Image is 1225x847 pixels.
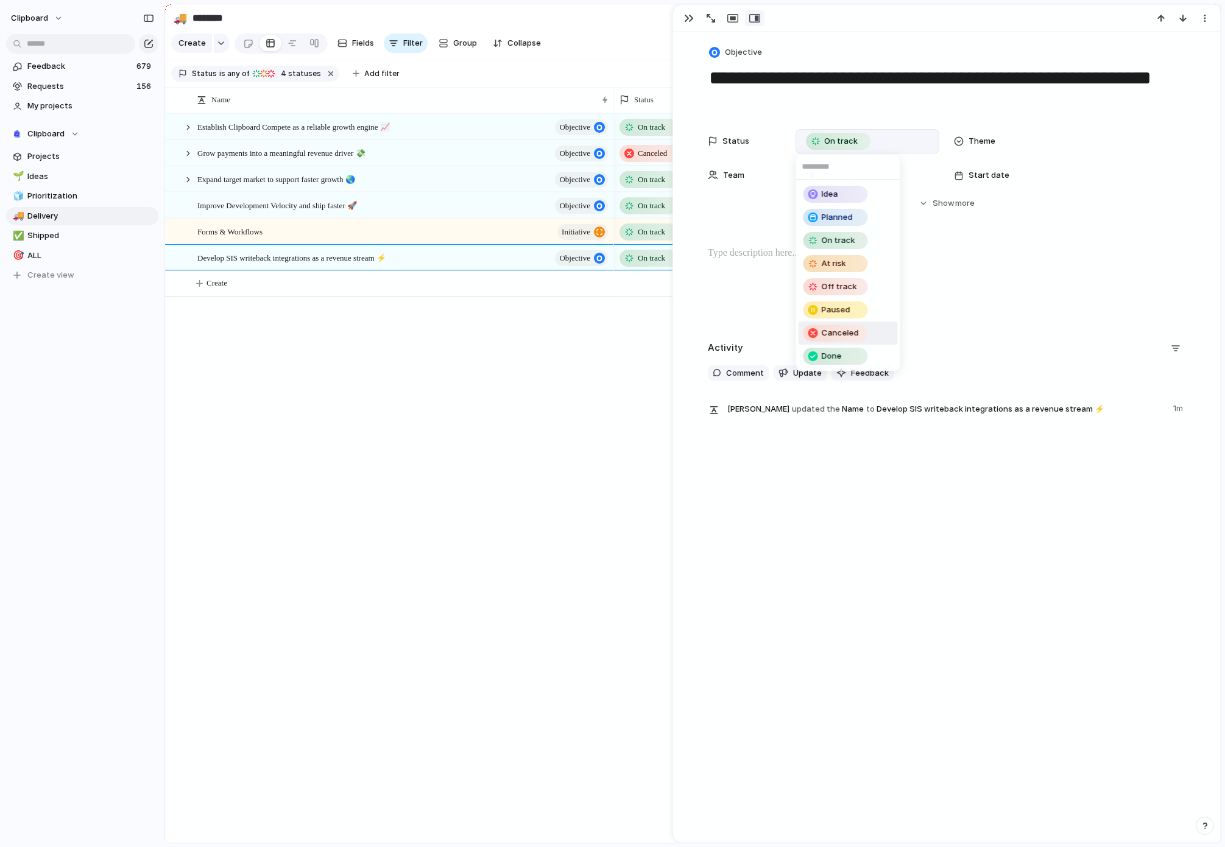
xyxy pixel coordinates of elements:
span: Idea [822,188,838,200]
span: Canceled [822,327,859,339]
span: Paused [822,304,850,316]
span: Planned [822,211,853,223]
span: Done [822,350,842,362]
span: On track [822,234,855,247]
span: Off track [822,281,857,293]
span: At risk [822,258,846,270]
